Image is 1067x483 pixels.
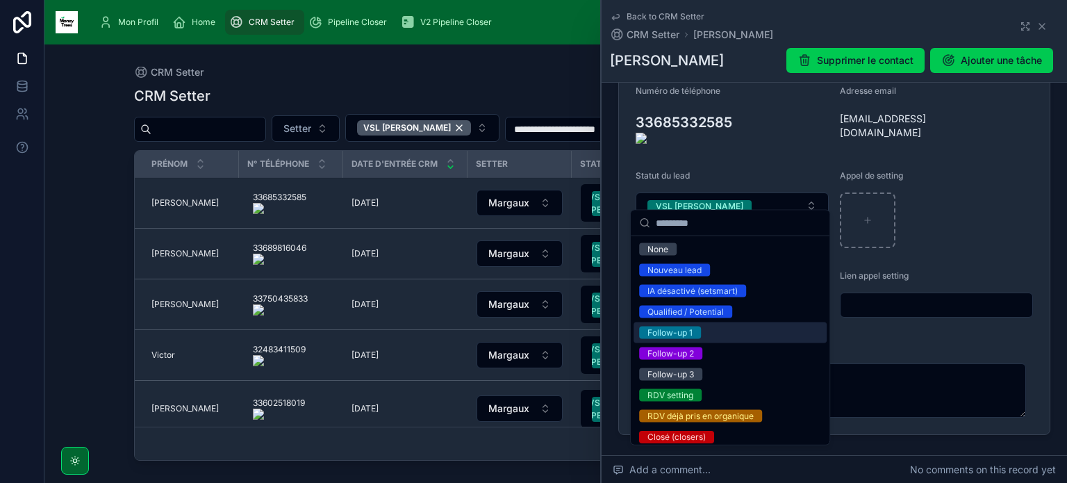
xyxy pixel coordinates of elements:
h1: CRM Setter [134,86,210,106]
a: 33750435833 [247,288,335,321]
a: [PERSON_NAME] [151,299,231,310]
span: Statut du lead [580,158,652,170]
button: Select Button [477,342,563,368]
a: Mon Profil [94,10,168,35]
span: [DATE] [351,197,379,208]
a: 32483411509 [247,338,335,372]
img: actions-icon.png [253,304,308,316]
span: Date d'entrée CRM [351,158,438,170]
button: Select Button [581,390,682,427]
button: Select Button [581,286,682,323]
onoff-telecom-ce-phone-number-wrapper: 33689816046 [253,243,306,253]
span: Pipeline Closer [328,17,387,28]
div: RDV setting [647,389,693,402]
a: [PERSON_NAME] [151,403,231,414]
button: Select Button [345,114,499,142]
a: Select Button [476,395,563,423]
a: 33602518019 [247,392,335,425]
onoff-telecom-ce-phone-number-wrapper: 33685332585 [253,192,306,202]
span: CRM Setter [249,17,295,28]
a: Select Button [476,290,563,318]
h1: [PERSON_NAME] [610,51,724,70]
img: actions-icon.png [253,409,305,420]
span: Margaux [488,247,529,261]
div: RDV déjà pris en organique [647,410,754,423]
span: Statut du lead [636,170,690,181]
a: [PERSON_NAME] [693,28,773,42]
span: Margaux [488,297,529,311]
span: [PERSON_NAME] [151,248,219,259]
span: Back to CRM Setter [627,11,704,22]
span: Setter [476,158,508,170]
a: Select Button [580,389,683,428]
img: actions-icon.png [253,203,306,214]
onoff-telecom-ce-phone-number-wrapper: 33685332585 [636,114,732,131]
div: Follow-up 3 [647,368,694,381]
button: Supprimer le contact [786,48,925,73]
a: CRM Setter [225,10,304,35]
span: [DATE] [351,350,379,361]
button: Select Button [272,115,340,142]
a: 33689816046 [247,237,335,270]
a: Select Button [580,234,683,273]
a: Victor [151,350,231,361]
div: None [647,243,668,256]
a: CRM Setter [134,65,204,79]
onoff-telecom-ce-phone-number-wrapper: 33750435833 [253,293,308,304]
div: Qualified / Potential [647,306,724,318]
div: Follow-up 2 [647,347,694,360]
a: Home [168,10,225,35]
div: Suggestions [631,236,829,445]
div: Closé (closers) [647,431,706,443]
button: Select Button [636,193,829,219]
button: Select Button [477,291,563,318]
div: scrollable content [89,7,1011,38]
span: [PERSON_NAME] [151,197,219,208]
span: Margaux [488,402,529,416]
a: Select Button [580,183,683,222]
a: Select Button [580,336,683,375]
div: VSL [PERSON_NAME] [656,200,743,213]
a: 33685332585 [247,186,335,220]
div: IA désactivé (setsmart) [647,285,738,297]
a: CRM Setter [610,28,679,42]
a: [PERSON_NAME] [151,248,231,259]
button: Unselect VSL_WILLIAM [357,120,471,136]
onoff-telecom-ce-phone-number-wrapper: 33602518019 [253,398,305,408]
span: Prénom [151,158,188,170]
button: Select Button [581,336,682,374]
span: Victor [151,350,175,361]
span: N° Téléphone [247,158,309,170]
span: Ajouter une tâche [961,54,1042,67]
span: Setter [283,122,311,136]
span: Adresse email [840,85,896,96]
a: Select Button [476,341,563,369]
button: Select Button [581,235,682,272]
div: VSL [PERSON_NAME] [357,120,471,136]
button: Ajouter une tâche [930,48,1053,73]
a: [DATE] [351,248,459,259]
span: [PERSON_NAME] [151,299,219,310]
a: [DATE] [351,350,459,361]
a: V2 Pipeline Closer [397,10,502,35]
span: Add a comment... [613,463,711,477]
span: [DATE] [351,299,379,310]
span: CRM Setter [151,65,204,79]
button: Select Button [581,184,682,222]
a: [DATE] [351,403,459,414]
span: Supprimer le contact [817,54,913,67]
span: CRM Setter [627,28,679,42]
a: Pipeline Closer [304,10,397,35]
a: [PERSON_NAME] [151,197,231,208]
img: actions-icon.png [253,355,306,366]
img: App logo [56,11,78,33]
a: Select Button [476,189,563,217]
button: Select Button [477,190,563,216]
button: Select Button [477,240,563,267]
a: Select Button [580,285,683,324]
span: [DATE] [351,403,379,414]
span: V2 Pipeline Closer [420,17,492,28]
span: Margaux [488,196,529,210]
onoff-telecom-ce-phone-number-wrapper: 32483411509 [253,344,306,354]
img: actions-icon.png [636,133,829,144]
